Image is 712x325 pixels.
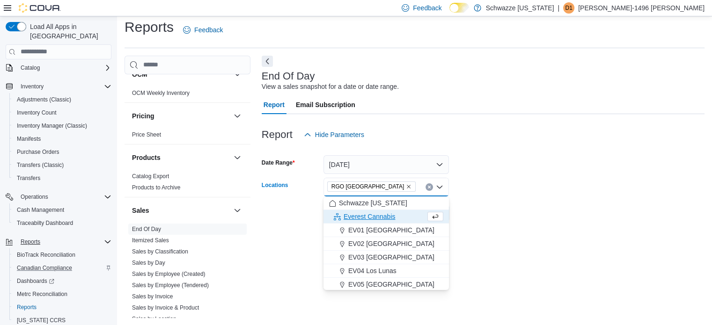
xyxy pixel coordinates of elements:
button: Pricing [232,110,243,122]
button: Remove RGO 6 Northeast Heights from selection in this group [406,184,411,189]
a: Sales by Employee (Tendered) [132,282,209,289]
div: Products [125,171,250,197]
a: Metrc Reconciliation [13,289,71,300]
a: Reports [13,302,40,313]
span: Cash Management [17,206,64,214]
p: [PERSON_NAME]-1496 [PERSON_NAME] [578,2,705,14]
a: Dashboards [13,275,58,287]
span: Feedback [194,25,223,35]
button: Reports [2,235,115,248]
span: Inventory Count [13,107,111,118]
span: Reports [13,302,111,313]
span: Price Sheet [132,131,161,138]
button: OCM [132,70,230,79]
button: Sales [232,205,243,216]
p: | [558,2,559,14]
button: Catalog [17,62,44,73]
button: Reports [9,301,115,314]
span: Purchase Orders [17,148,59,156]
p: Schwazze [US_STATE] [486,2,554,14]
span: Transfers (Classic) [13,159,111,171]
a: Feedback [179,21,227,39]
a: End Of Day [132,226,161,232]
h1: Reports [125,18,174,36]
button: Pricing [132,111,230,121]
span: Inventory [17,81,111,92]
span: Metrc Reconciliation [13,289,111,300]
span: Schwazze [US_STATE] [339,198,407,208]
span: Inventory Manager (Classic) [17,122,87,130]
span: Operations [21,193,48,201]
a: Sales by Classification [132,248,188,255]
a: Inventory Count [13,107,60,118]
button: Inventory Manager (Classic) [9,119,115,132]
span: Metrc Reconciliation [17,290,67,298]
a: Transfers [13,173,44,184]
h3: Sales [132,206,149,215]
h3: OCM [132,70,147,79]
span: Canadian Compliance [13,262,111,274]
button: Close list of options [436,183,443,191]
span: Inventory [21,83,44,90]
a: Sales by Invoice [132,293,173,300]
span: Inventory Manager (Classic) [13,120,111,131]
button: Clear input [426,183,433,191]
span: Canadian Compliance [17,264,72,272]
span: Manifests [17,135,41,143]
button: Metrc Reconciliation [9,288,115,301]
span: Sales by Employee (Created) [132,270,206,278]
button: EV04 Los Lunas [323,264,449,278]
span: Reports [17,303,37,311]
span: Operations [17,191,111,202]
span: Adjustments (Classic) [17,96,71,103]
div: OCM [125,87,250,102]
span: Purchase Orders [13,146,111,158]
a: Inventory Manager (Classic) [13,120,91,131]
button: Transfers [9,172,115,185]
span: Everest Cannabis [344,212,396,221]
button: Adjustments (Classic) [9,93,115,106]
a: Adjustments (Classic) [13,94,75,105]
img: Cova [19,3,61,13]
h3: Products [132,153,161,162]
span: Traceabilty Dashboard [13,217,111,229]
label: Date Range [262,159,295,166]
span: Inventory Count [17,109,57,116]
a: Purchase Orders [13,146,63,158]
span: Itemized Sales [132,237,169,244]
h3: End Of Day [262,71,315,82]
span: Sales by Location [132,315,176,323]
a: Cash Management [13,204,68,216]
button: Schwazze [US_STATE] [323,196,449,210]
button: Operations [17,191,52,202]
button: Products [132,153,230,162]
button: Sales [132,206,230,215]
button: Cash Management [9,203,115,217]
button: Operations [2,190,115,203]
button: EV02 [GEOGRAPHIC_DATA] [323,237,449,251]
input: Dark Mode [449,3,469,13]
span: Sales by Classification [132,248,188,255]
button: Reports [17,236,44,247]
button: Catalog [2,61,115,74]
span: Sales by Invoice & Product [132,304,199,311]
span: EV03 [GEOGRAPHIC_DATA] [348,253,434,262]
a: Transfers (Classic) [13,159,67,171]
a: Sales by Employee (Created) [132,271,206,277]
button: Next [262,56,273,67]
span: BioTrack Reconciliation [13,249,111,260]
button: Canadian Compliance [9,261,115,274]
button: Manifests [9,132,115,145]
span: Adjustments (Classic) [13,94,111,105]
a: BioTrack Reconciliation [13,249,79,260]
a: Traceabilty Dashboard [13,217,77,229]
span: Email Subscription [296,95,355,114]
h3: Report [262,129,293,140]
span: Catalog [17,62,111,73]
a: Products to Archive [132,184,180,191]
